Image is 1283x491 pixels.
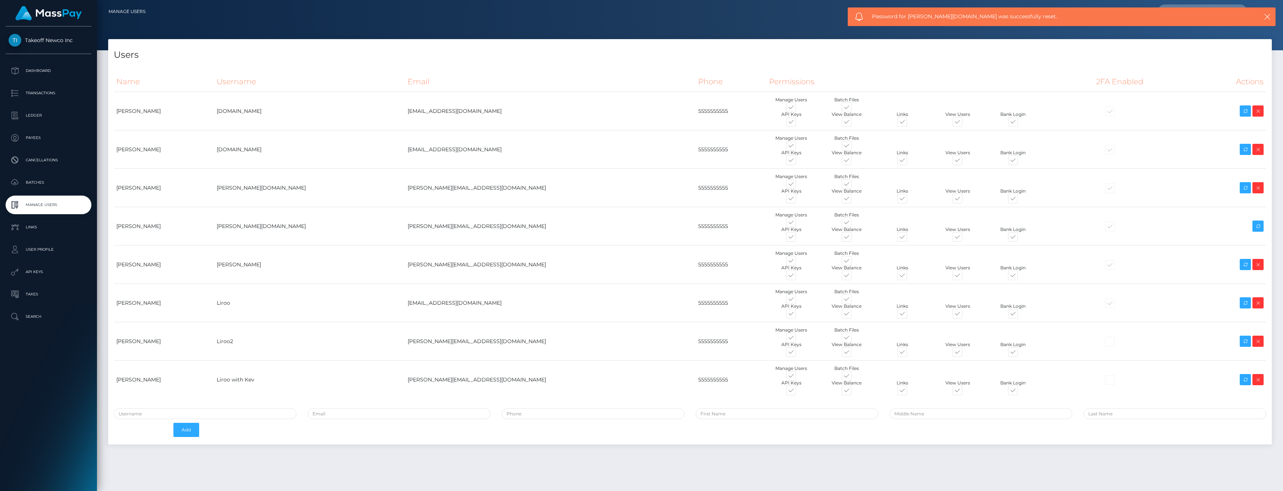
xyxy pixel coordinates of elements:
[819,250,875,257] div: Batch Files
[930,111,985,118] div: View Users
[9,177,88,188] p: Batches
[696,72,766,92] th: Phone
[875,303,930,310] div: Links
[819,111,875,118] div: View Balance
[763,135,819,142] div: Manage Users
[930,226,985,233] div: View Users
[1158,4,1228,19] input: Search...
[763,264,819,271] div: API Keys
[930,264,985,271] div: View Users
[872,13,1224,20] span: Password for [PERSON_NAME][DOMAIN_NAME] was successfully reset.
[9,244,88,255] p: User Profile
[819,212,875,218] div: Batch Files
[819,96,875,103] div: Batch Files
[9,266,88,278] p: API Keys
[214,130,405,169] td: [DOMAIN_NAME]
[763,365,819,372] div: Manage Users
[214,169,405,207] td: [PERSON_NAME][DOMAIN_NAME]
[6,173,91,192] a: Batches
[6,129,91,147] a: Payees
[763,303,819,310] div: API Keys
[875,149,930,156] div: Links
[819,149,875,156] div: View Balance
[405,92,696,130] td: [EMAIL_ADDRESS][DOMAIN_NAME]
[15,6,82,20] img: MassPay Logo
[763,212,819,218] div: Manage Users
[696,361,766,399] td: 5555555555
[214,322,405,361] td: Liroo2
[502,408,684,419] input: Phone
[763,188,819,194] div: API Keys
[9,88,88,99] p: Transactions
[875,264,930,271] div: Links
[985,149,1041,156] div: Bank Login
[114,207,214,245] td: [PERSON_NAME]
[766,72,1093,92] th: Permissions
[985,111,1041,118] div: Bank Login
[763,111,819,118] div: API Keys
[405,72,696,92] th: Email
[696,207,766,245] td: 5555555555
[6,151,91,170] a: Cancellations
[114,169,214,207] td: [PERSON_NAME]
[9,132,88,143] p: Payees
[114,322,214,361] td: [PERSON_NAME]
[819,341,875,348] div: View Balance
[696,245,766,284] td: 5555555555
[9,34,21,47] img: Takeoff Newco Inc
[819,188,875,194] div: View Balance
[214,207,405,245] td: [PERSON_NAME][DOMAIN_NAME]
[763,226,819,233] div: API Keys
[985,341,1041,348] div: Bank Login
[875,188,930,194] div: Links
[763,288,819,295] div: Manage Users
[173,423,199,437] button: Add
[214,284,405,322] td: Liroo
[405,130,696,169] td: [EMAIL_ADDRESS][DOMAIN_NAME]
[6,285,91,304] a: Taxes
[405,245,696,284] td: [PERSON_NAME][EMAIL_ADDRESS][DOMAIN_NAME]
[1200,72,1266,92] th: Actions
[214,361,405,399] td: Liroo with Kev
[985,303,1041,310] div: Bank Login
[985,226,1041,233] div: Bank Login
[6,37,91,44] span: Takeoff Newco Inc
[696,322,766,361] td: 5555555555
[114,72,214,92] th: Name
[405,284,696,322] td: [EMAIL_ADDRESS][DOMAIN_NAME]
[405,169,696,207] td: [PERSON_NAME][EMAIL_ADDRESS][DOMAIN_NAME]
[6,61,91,80] a: Dashboard
[114,130,214,169] td: [PERSON_NAME]
[109,4,145,19] a: Manage Users
[763,149,819,156] div: API Keys
[9,110,88,121] p: Ledger
[763,96,819,103] div: Manage Users
[930,188,985,194] div: View Users
[696,284,766,322] td: 5555555555
[114,361,214,399] td: [PERSON_NAME]
[9,155,88,166] p: Cancellations
[114,408,297,419] input: Username
[696,130,766,169] td: 5555555555
[930,303,985,310] div: View Users
[696,408,878,419] input: First Name
[763,341,819,348] div: API Keys
[114,284,214,322] td: [PERSON_NAME]
[819,365,875,372] div: Batch Files
[819,288,875,295] div: Batch Files
[6,84,91,102] a: Transactions
[696,169,766,207] td: 5555555555
[819,226,875,233] div: View Balance
[1094,72,1200,92] th: 2FA Enabled
[930,341,985,348] div: View Users
[985,264,1041,271] div: Bank Login
[6,240,91,259] a: User Profile
[114,245,214,284] td: [PERSON_NAME]
[985,188,1041,194] div: Bank Login
[9,65,88,76] p: Dashboard
[9,289,88,300] p: Taxes
[696,92,766,130] td: 5555555555
[1083,408,1266,419] input: Last Name
[875,226,930,233] div: Links
[308,408,490,419] input: Email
